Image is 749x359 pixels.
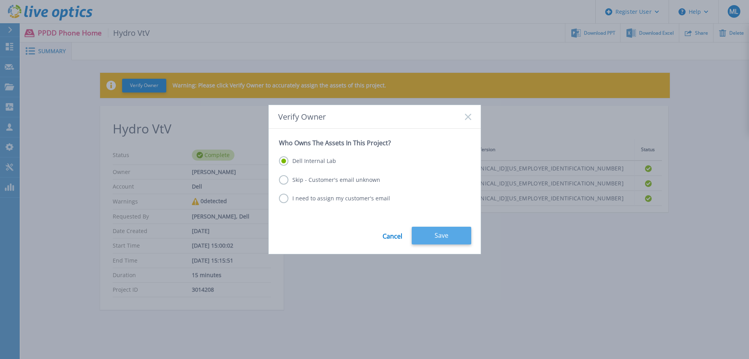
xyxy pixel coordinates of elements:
[279,175,380,185] label: Skip - Customer's email unknown
[278,112,326,121] span: Verify Owner
[412,227,471,244] button: Save
[279,139,470,147] p: Who Owns The Assets In This Project?
[279,156,336,166] label: Dell Internal Lab
[279,194,390,203] label: I need to assign my customer's email
[383,227,402,244] a: Cancel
